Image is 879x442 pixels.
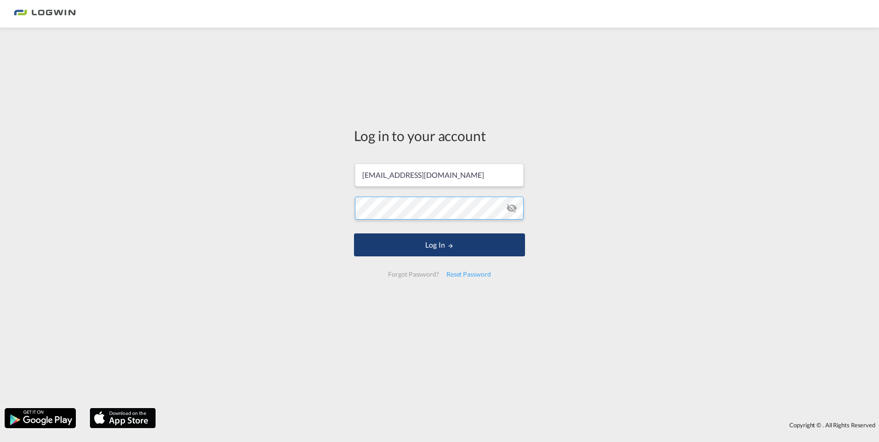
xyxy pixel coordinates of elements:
img: apple.png [89,407,157,429]
div: Forgot Password? [384,266,442,283]
img: google.png [4,407,77,429]
img: bc73a0e0d8c111efacd525e4c8ad7d32.png [14,4,76,24]
input: Enter email/phone number [355,164,524,187]
div: Copyright © . All Rights Reserved [160,417,879,433]
div: Reset Password [443,266,495,283]
div: Log in to your account [354,126,525,145]
md-icon: icon-eye-off [506,203,517,214]
button: LOGIN [354,233,525,256]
